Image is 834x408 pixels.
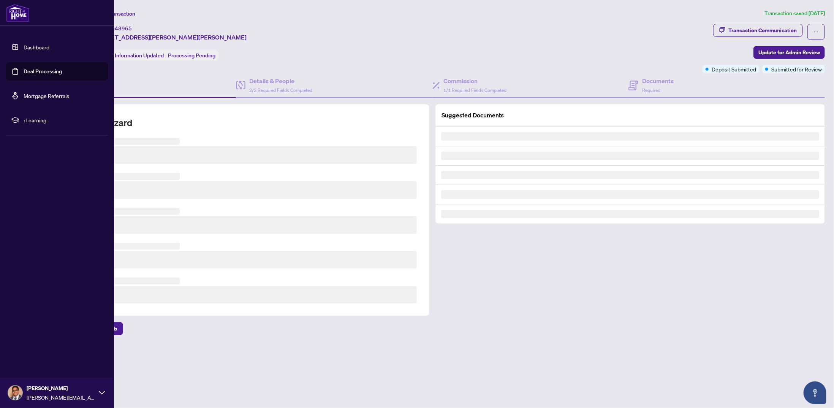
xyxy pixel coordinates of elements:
span: 2/2 Required Fields Completed [249,87,312,93]
span: ellipsis [813,29,819,35]
a: Deal Processing [24,68,62,75]
span: [PERSON_NAME][EMAIL_ADDRESS][DOMAIN_NAME] [27,393,95,402]
span: 48965 [115,25,132,32]
article: Suggested Documents [442,111,504,120]
span: [PERSON_NAME] [27,384,95,392]
span: Update for Admin Review [758,46,820,59]
button: Open asap [804,381,826,404]
article: Transaction saved [DATE] [764,9,825,18]
div: Status: [94,50,218,60]
span: View Transaction [95,10,135,17]
a: Dashboard [24,44,49,51]
img: Profile Icon [8,386,22,400]
span: [STREET_ADDRESS][PERSON_NAME][PERSON_NAME] [94,33,247,42]
div: Transaction Communication [728,24,797,36]
h4: Details & People [249,76,312,85]
span: Submitted for Review [771,65,822,73]
span: Deposit Submitted [712,65,756,73]
h4: Documents [642,76,674,85]
span: rLearning [24,116,103,124]
img: logo [6,4,30,22]
span: 1/1 Required Fields Completed [444,87,507,93]
span: Required [642,87,660,93]
button: Transaction Communication [713,24,803,37]
h4: Commission [444,76,507,85]
button: Update for Admin Review [753,46,825,59]
a: Mortgage Referrals [24,92,69,99]
span: Information Updated - Processing Pending [115,52,215,59]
